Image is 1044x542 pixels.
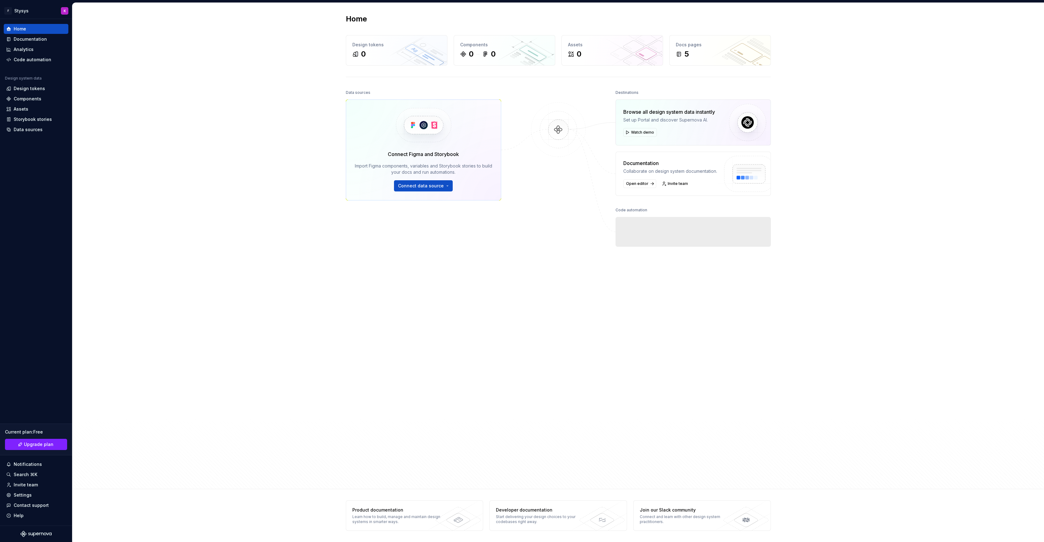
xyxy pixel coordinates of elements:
div: Set up Portal and discover Supernova AI. [623,117,715,123]
span: Open editor [626,181,648,186]
svg: Supernova Logo [21,531,52,537]
div: Join our Slack community [640,507,730,513]
a: Upgrade plan [5,439,67,450]
button: Watch demo [623,128,657,137]
div: Design tokens [352,42,441,48]
div: Settings [14,492,32,498]
a: Documentation [4,34,68,44]
div: 0 [577,49,581,59]
button: Connect data source [394,180,453,191]
a: Assets0 [561,35,663,66]
div: Developer documentation [496,507,586,513]
a: Data sources [4,125,68,135]
span: Invite team [668,181,688,186]
div: 5 [685,49,689,59]
a: Invite team [660,179,691,188]
div: Storybook stories [14,116,52,122]
div: Stysys [14,8,29,14]
a: Docs pages5 [669,35,771,66]
a: Assets [4,104,68,114]
h2: Home [346,14,367,24]
div: Components [460,42,549,48]
a: Storybook stories [4,114,68,124]
div: Search ⌘K [14,471,37,478]
div: Assets [14,106,28,112]
a: Join our Slack communityConnect and learn with other design system practitioners. [633,500,771,531]
div: Data sources [14,126,43,133]
span: Watch demo [631,130,654,135]
div: 0 [491,49,496,59]
button: Notifications [4,459,68,469]
a: Code automation [4,55,68,65]
div: F [4,7,12,15]
a: Analytics [4,44,68,54]
div: Components [14,96,41,102]
a: Home [4,24,68,34]
div: Notifications [14,461,42,467]
div: Connect and learn with other design system practitioners. [640,514,730,524]
div: Data sources [346,88,370,97]
a: Design tokens [4,84,68,94]
div: 0 [361,49,366,59]
div: Analytics [14,46,34,53]
div: Invite team [14,482,38,488]
div: Browse all design system data instantly [623,108,715,116]
div: Code automation [14,57,51,63]
div: Collaborate on design system documentation. [623,168,717,174]
a: Components00 [454,35,555,66]
div: Documentation [14,36,47,42]
a: Invite team [4,480,68,490]
span: Upgrade plan [24,441,53,448]
div: Design tokens [14,85,45,92]
a: Product documentationLearn how to build, manage and maintain design systems in smarter ways. [346,500,483,531]
span: Connect data source [398,183,444,189]
div: Start delivering your design choices to your codebases right away. [496,514,586,524]
div: Import Figma components, variables and Storybook stories to build your docs and run automations. [355,163,492,175]
div: Destinations [616,88,639,97]
a: Developer documentationStart delivering your design choices to your codebases right away. [489,500,627,531]
div: Documentation [623,159,717,167]
div: Design system data [5,76,42,81]
div: Product documentation [352,507,443,513]
div: Home [14,26,26,32]
a: Open editor [623,179,656,188]
button: Help [4,511,68,521]
button: Contact support [4,500,68,510]
div: Contact support [14,502,49,508]
a: Settings [4,490,68,500]
div: Docs pages [676,42,764,48]
div: Learn how to build, manage and maintain design systems in smarter ways. [352,514,443,524]
button: FStysysK [1,4,71,17]
div: Code automation [616,206,647,214]
div: 0 [469,49,474,59]
a: Components [4,94,68,104]
div: Assets [568,42,657,48]
div: Connect Figma and Storybook [388,150,459,158]
button: Search ⌘K [4,470,68,480]
div: Help [14,512,24,519]
div: Current plan : Free [5,429,67,435]
a: Design tokens0 [346,35,447,66]
div: K [64,8,66,13]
